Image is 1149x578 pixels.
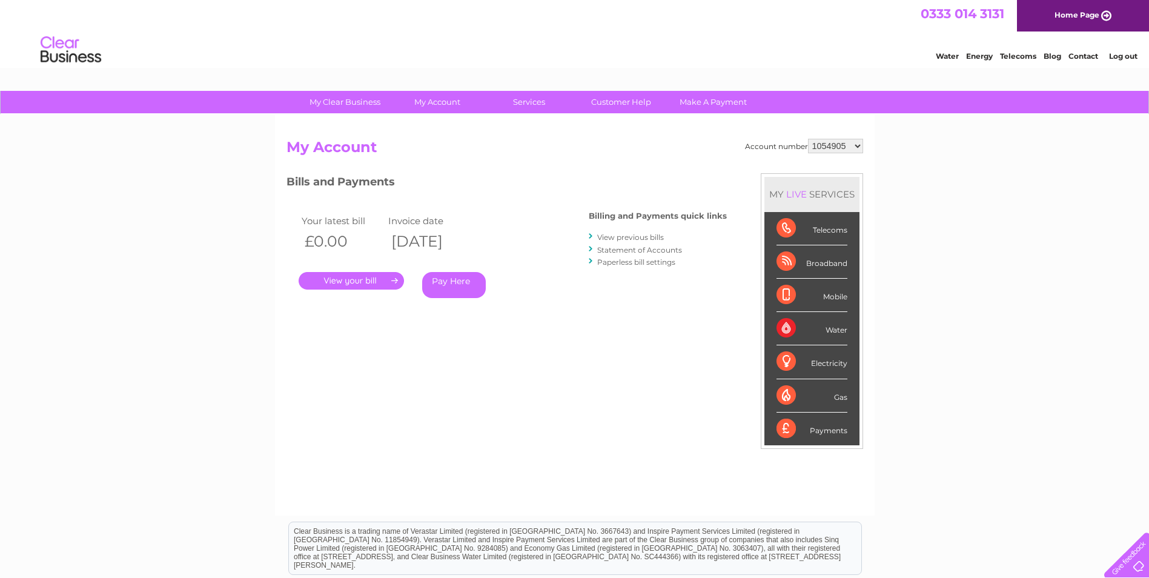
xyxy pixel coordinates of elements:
[299,213,386,229] td: Your latest bill
[597,245,682,254] a: Statement of Accounts
[289,7,861,59] div: Clear Business is a trading name of Verastar Limited (registered in [GEOGRAPHIC_DATA] No. 3667643...
[745,139,863,153] div: Account number
[286,139,863,162] h2: My Account
[1109,51,1137,61] a: Log out
[776,245,847,279] div: Broadband
[385,213,472,229] td: Invoice date
[663,91,763,113] a: Make A Payment
[776,413,847,445] div: Payments
[479,91,579,113] a: Services
[776,279,847,312] div: Mobile
[387,91,487,113] a: My Account
[784,188,809,200] div: LIVE
[764,177,859,211] div: MY SERVICES
[776,345,847,379] div: Electricity
[936,51,959,61] a: Water
[1000,51,1036,61] a: Telecoms
[571,91,671,113] a: Customer Help
[286,173,727,194] h3: Bills and Payments
[1044,51,1061,61] a: Blog
[299,229,386,254] th: £0.00
[776,212,847,245] div: Telecoms
[422,272,486,298] a: Pay Here
[589,211,727,221] h4: Billing and Payments quick links
[776,379,847,413] div: Gas
[299,272,404,290] a: .
[40,32,102,68] img: logo.png
[385,229,472,254] th: [DATE]
[921,6,1004,21] a: 0333 014 3131
[776,312,847,345] div: Water
[597,233,664,242] a: View previous bills
[1068,51,1098,61] a: Contact
[597,257,675,267] a: Paperless bill settings
[295,91,395,113] a: My Clear Business
[966,51,993,61] a: Energy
